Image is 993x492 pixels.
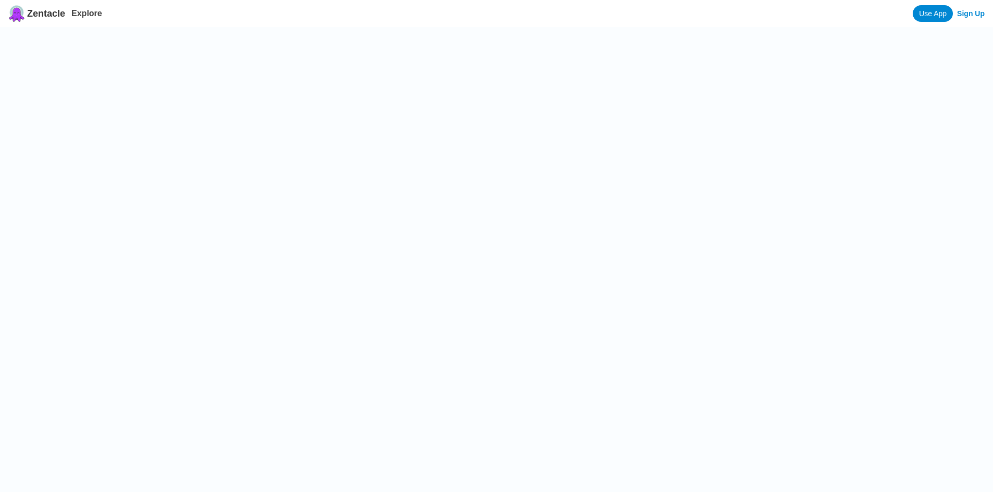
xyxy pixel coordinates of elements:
a: Explore [71,9,102,18]
img: Zentacle logo [8,5,25,22]
a: Zentacle logoZentacle [8,5,65,22]
a: Sign Up [957,9,985,18]
span: Zentacle [27,8,65,19]
a: Use App [913,5,953,22]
